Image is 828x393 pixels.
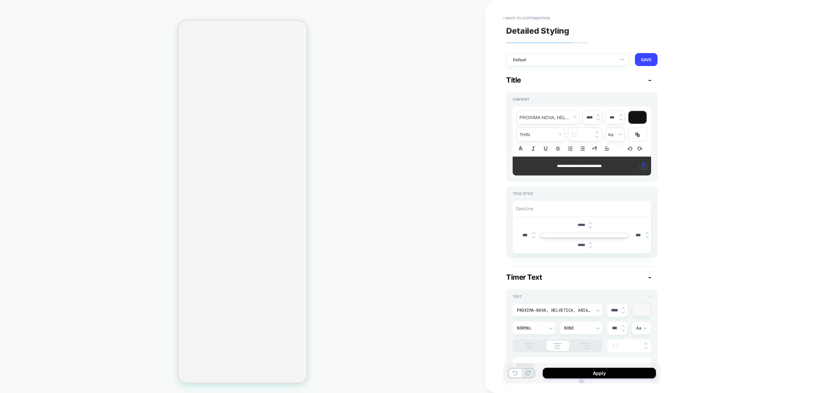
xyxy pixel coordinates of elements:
span: Spacing [516,362,533,368]
span: - [649,97,651,102]
button: Bullet list [578,145,587,152]
span: Align [603,145,612,152]
div: proxima-nova, Helvetica, Arial, sans-serif [517,308,592,313]
span: Title [506,76,521,84]
button: Apply [543,368,656,378]
img: up [644,342,648,345]
span: transform [605,128,624,141]
img: down [597,118,600,121]
img: up [597,114,600,117]
img: align text center [550,343,565,349]
button: Underline [541,145,550,152]
img: up [622,307,625,309]
img: edit with ai [641,162,646,167]
img: align text right [577,343,593,349]
button: < Back to customization [500,13,553,23]
span: Text [513,294,521,299]
img: down [646,236,649,239]
button: Italic [529,145,538,152]
img: down [532,236,535,239]
img: down [589,226,592,229]
img: up [589,242,592,244]
img: up [622,325,625,327]
span: Title Style [513,191,533,196]
span: font [517,111,579,124]
span: Timer Text [506,273,542,281]
img: align text left [522,343,538,349]
div: None [564,325,592,331]
span: Spacing [516,206,533,211]
span: Content [513,97,529,102]
button: Ordered list [566,145,575,152]
div: Aa [636,325,647,331]
img: down [644,347,648,349]
img: up [646,232,649,234]
button: SAVE [635,53,658,66]
img: up [589,222,592,224]
span: - [649,191,651,196]
span: - [648,273,651,281]
img: down [595,135,598,138]
button: Strike [553,145,562,152]
span: - [648,76,651,84]
span: - [649,294,651,299]
img: up [595,131,598,134]
img: down [622,329,625,331]
img: up [619,114,623,117]
span: fontWeight [517,128,564,141]
img: down [589,246,592,249]
img: down [619,118,623,121]
button: Right to Left [590,145,599,152]
img: up [532,232,535,234]
img: line height [572,132,578,137]
img: line height [610,343,620,348]
img: down [622,311,625,314]
div: Normal [517,325,544,331]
